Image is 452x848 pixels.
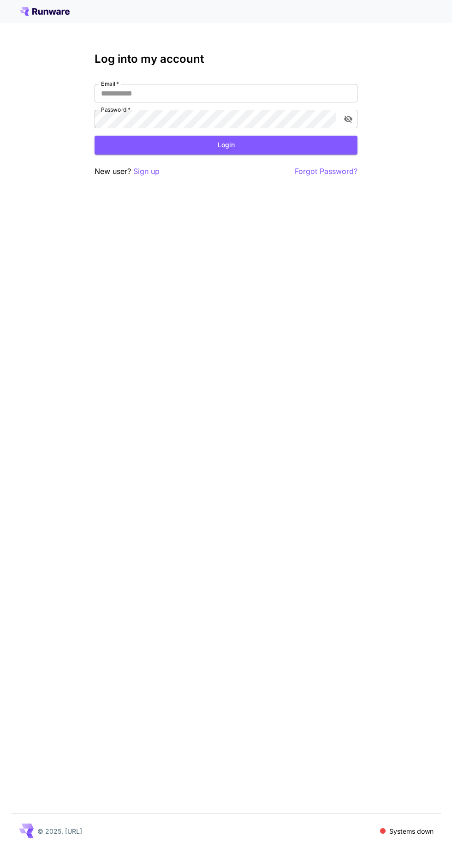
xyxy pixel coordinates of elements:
button: Forgot Password? [295,166,357,177]
p: New user? [95,166,160,177]
label: Email [101,80,119,88]
label: Password [101,106,131,113]
p: © 2025, [URL] [37,826,82,836]
button: Sign up [133,166,160,177]
button: Login [95,136,357,155]
button: toggle password visibility [340,111,357,127]
p: Systems down [389,826,434,836]
h3: Log into my account [95,53,357,66]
